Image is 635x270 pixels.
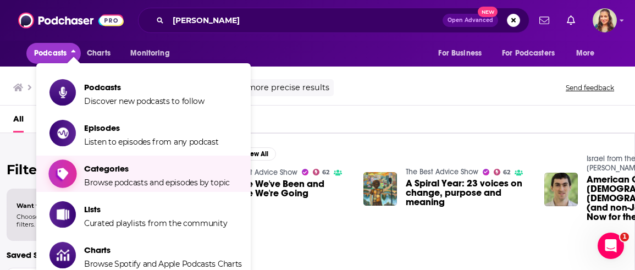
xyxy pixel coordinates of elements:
a: Where We've Been and Where We're Going [225,179,350,198]
div: Search podcasts, credits, & more... [138,8,529,33]
span: Curated playlists from the community [84,218,227,228]
a: Show notifications dropdown [562,11,579,30]
h2: Filter By [7,162,158,178]
span: More [576,46,595,61]
span: 62 [322,170,329,175]
span: Lists [84,204,227,214]
span: Podcasts [34,46,67,61]
button: open menu [568,43,609,64]
img: American Campuses, Zionism and Jewish (and non-Jewish) Students—Now for the Good News [544,173,578,206]
span: Listen to episodes from any podcast [84,137,219,147]
a: 62 [313,169,330,175]
button: Send feedback [562,83,617,92]
button: open menu [123,43,184,64]
span: Podcasts [84,82,205,92]
span: Browse podcasts and episodes by topic [84,178,230,188]
span: For Podcasters [502,46,555,61]
span: For Business [438,46,482,61]
span: Discover new podcasts to follow [84,96,205,106]
a: The Best Advice Show [406,167,478,177]
span: Open Advanced [448,18,493,23]
a: A Spiral Year: 23 voices on change, purpose and meaning [406,179,531,207]
span: Episodes [84,123,219,133]
a: The Best Advice Show [225,168,297,177]
button: Open AdvancedNew [443,14,498,27]
span: Charts [84,245,242,255]
img: User Profile [593,8,617,32]
a: All [13,110,24,133]
button: Show profile menu [593,8,617,32]
span: New [478,7,498,17]
img: Podchaser - Follow, Share and Rate Podcasts [18,10,124,31]
button: close menu [26,43,81,64]
span: Logged in as adriana.guzman [593,8,617,32]
a: Show notifications dropdown [535,11,554,30]
button: open menu [495,43,571,64]
span: Charts [87,46,111,61]
span: Want to filter your results? [16,202,103,210]
span: 62 [503,170,510,175]
span: 1 [620,233,629,241]
a: Charts [80,43,117,64]
span: Categories [84,163,230,174]
a: 62 [494,169,511,175]
p: Saved Searches [7,250,158,260]
iframe: Intercom live chat [598,233,624,259]
span: Monitoring [130,46,169,61]
input: Search podcasts, credits, & more... [168,12,443,29]
span: Choose a tab above to access filters. [16,213,103,228]
img: A Spiral Year: 23 voices on change, purpose and meaning [363,172,397,206]
button: open menu [430,43,495,64]
span: Browse Spotify and Apple Podcasts Charts [84,259,242,269]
